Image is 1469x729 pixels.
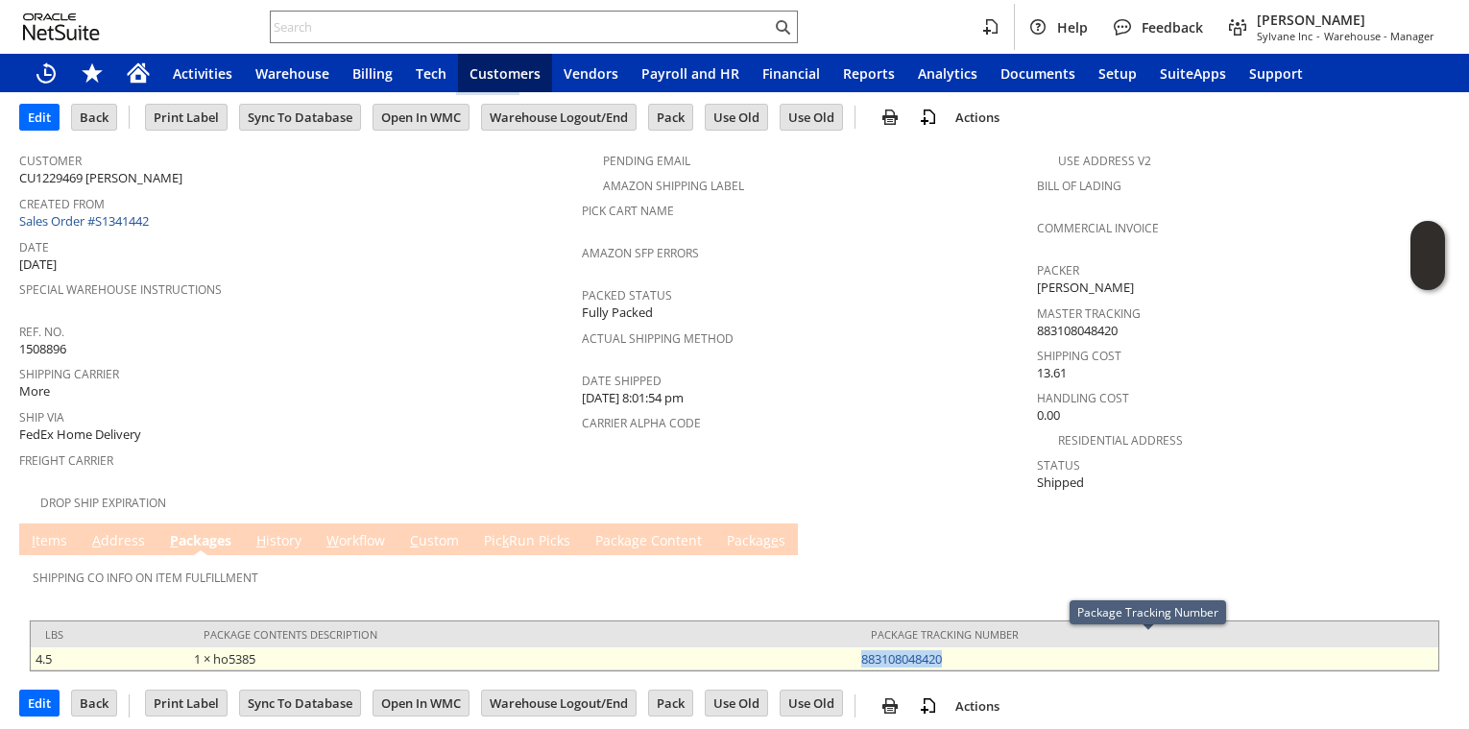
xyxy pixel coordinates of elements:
[92,531,101,549] span: A
[19,324,64,340] a: Ref. No.
[45,627,175,642] div: lbs
[255,64,329,83] span: Warehouse
[326,531,339,549] span: W
[871,627,1424,642] div: Package Tracking Number
[252,531,306,552] a: History
[33,570,258,586] a: Shipping Co Info on Item Fulfillment
[72,691,116,716] input: Back
[35,61,58,85] svg: Recent Records
[479,531,575,552] a: PickRun Picks
[502,531,509,549] span: k
[1037,406,1060,425] span: 0.00
[19,281,222,298] a: Special Warehouse Instructions
[1037,305,1141,322] a: Master Tracking
[582,330,734,347] a: Actual Shipping Method
[410,531,419,549] span: C
[322,531,390,552] a: Workflow
[603,153,690,169] a: Pending Email
[1257,11,1434,29] span: [PERSON_NAME]
[582,389,684,407] span: [DATE] 8:01:54 pm
[127,61,150,85] svg: Home
[404,54,458,92] a: Tech
[352,64,393,83] span: Billing
[244,54,341,92] a: Warehouse
[416,64,446,83] span: Tech
[1037,178,1121,194] a: Bill Of Lading
[879,694,902,717] img: print.svg
[1037,390,1129,406] a: Handling Cost
[470,64,541,83] span: Customers
[256,531,266,549] span: H
[271,15,771,38] input: Search
[590,531,707,552] a: Package Content
[879,106,902,129] img: print.svg
[204,627,842,642] div: Package Contents Description
[31,647,189,670] td: 4.5
[582,287,672,304] a: Packed Status
[341,54,404,92] a: Billing
[564,64,618,83] span: Vendors
[19,425,141,444] span: FedEx Home Delivery
[1058,153,1151,169] a: Use Address V2
[1037,262,1079,279] a: Packer
[482,691,636,716] input: Warehouse Logout/End
[706,105,767,130] input: Use Old
[482,105,636,130] input: Warehouse Logout/End
[1238,54,1314,92] a: Support
[632,531,639,549] span: g
[170,531,179,549] span: P
[161,54,244,92] a: Activities
[19,452,113,469] a: Freight Carrier
[781,691,842,716] input: Use Old
[20,691,59,716] input: Edit
[1037,364,1067,382] span: 13.61
[173,64,232,83] span: Activities
[1057,18,1088,36] span: Help
[19,409,64,425] a: Ship Via
[19,382,50,401] span: More
[19,212,154,230] a: Sales Order #S1341442
[917,694,940,717] img: add-record.svg
[19,255,57,274] span: [DATE]
[831,54,906,92] a: Reports
[23,54,69,92] a: Recent Records
[19,169,182,187] span: CU1229469 [PERSON_NAME]
[23,13,100,40] svg: logo
[781,105,842,130] input: Use Old
[1077,604,1218,620] div: Package Tracking Number
[722,531,790,552] a: Packages
[1037,279,1134,297] span: [PERSON_NAME]
[771,531,779,549] span: e
[72,105,116,130] input: Back
[240,691,360,716] input: Sync To Database
[40,495,166,511] a: Drop Ship Expiration
[1160,64,1226,83] span: SuiteApps
[1037,220,1159,236] a: Commercial Invoice
[552,54,630,92] a: Vendors
[405,531,464,552] a: Custom
[751,54,831,92] a: Financial
[706,691,767,716] input: Use Old
[1410,256,1445,291] span: Oracle Guided Learning Widget. To move around, please hold and drag
[373,105,469,130] input: Open In WMC
[87,531,150,552] a: Address
[1410,221,1445,290] iframe: Click here to launch Oracle Guided Learning Help Panel
[1415,527,1438,550] a: Unrolled view on
[843,64,895,83] span: Reports
[19,239,49,255] a: Date
[1087,54,1148,92] a: Setup
[27,531,72,552] a: Items
[146,691,227,716] input: Print Label
[146,105,227,130] input: Print Label
[19,196,105,212] a: Created From
[32,531,36,549] span: I
[1037,474,1084,492] span: Shipped
[69,54,115,92] div: Shortcuts
[948,109,1007,126] a: Actions
[19,340,66,358] span: 1508896
[373,691,469,716] input: Open In WMC
[1098,64,1137,83] span: Setup
[1249,64,1303,83] span: Support
[115,54,161,92] a: Home
[1324,29,1434,43] span: Warehouse - Manager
